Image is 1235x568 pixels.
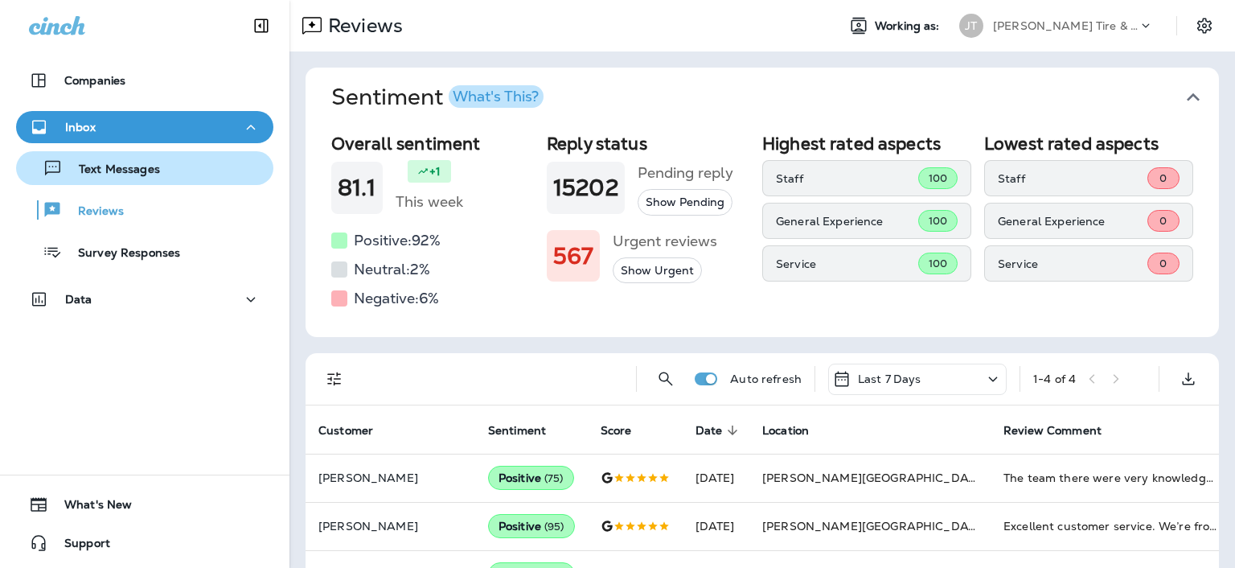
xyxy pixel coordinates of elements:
[683,454,750,502] td: [DATE]
[613,228,717,254] h5: Urgent reviews
[65,121,96,134] p: Inbox
[354,286,439,311] h5: Negative: 6 %
[318,68,1232,127] button: SentimentWhat's This?
[318,424,373,438] span: Customer
[318,423,394,438] span: Customer
[306,127,1219,337] div: SentimentWhat's This?
[776,172,918,185] p: Staff
[1159,171,1167,185] span: 0
[322,14,403,38] p: Reviews
[1033,372,1076,385] div: 1 - 4 of 4
[998,257,1147,270] p: Service
[613,257,702,284] button: Show Urgent
[601,423,653,438] span: Score
[1003,424,1102,438] span: Review Comment
[998,215,1147,228] p: General Experience
[638,160,733,186] h5: Pending reply
[984,134,1193,154] h2: Lowest rated aspects
[776,215,918,228] p: General Experience
[875,19,943,33] span: Working as:
[929,257,947,270] span: 100
[929,171,947,185] span: 100
[695,424,723,438] span: Date
[318,363,351,395] button: Filters
[48,498,132,517] span: What's New
[544,471,564,485] span: ( 75 )
[762,471,987,485] span: [PERSON_NAME][GEOGRAPHIC_DATA]
[762,423,830,438] span: Location
[1159,257,1167,270] span: 0
[63,163,160,178] p: Text Messages
[16,151,273,185] button: Text Messages
[547,134,749,154] h2: Reply status
[354,257,430,282] h5: Neutral: 2 %
[776,257,918,270] p: Service
[1159,214,1167,228] span: 0
[762,519,987,533] span: [PERSON_NAME][GEOGRAPHIC_DATA]
[331,134,534,154] h2: Overall sentiment
[354,228,441,253] h5: Positive: 92 %
[1003,470,1219,486] div: The team there were very knowledgeable and friendly.
[1003,423,1122,438] span: Review Comment
[62,204,124,220] p: Reviews
[1003,518,1219,534] div: Excellent customer service. We’re from out of town and just popped in on a Friday at 3:00pm with ...
[453,89,539,104] div: What's This?
[16,527,273,559] button: Support
[1190,11,1219,40] button: Settings
[858,372,921,385] p: Last 7 Days
[553,175,618,201] h1: 15202
[48,537,110,556] span: Support
[544,520,564,533] span: ( 95 )
[16,64,273,97] button: Companies
[601,424,632,438] span: Score
[553,243,593,270] h1: 567
[683,502,750,550] td: [DATE]
[488,424,546,438] span: Sentiment
[16,235,273,269] button: Survey Responses
[762,134,971,154] h2: Highest rated aspects
[62,246,180,261] p: Survey Responses
[16,193,273,227] button: Reviews
[429,163,441,179] p: +1
[488,423,567,438] span: Sentiment
[16,283,273,315] button: Data
[396,189,463,215] h5: This week
[638,189,732,216] button: Show Pending
[762,424,809,438] span: Location
[318,471,462,484] p: [PERSON_NAME]
[1172,363,1204,395] button: Export as CSV
[488,466,574,490] div: Positive
[239,10,284,42] button: Collapse Sidebar
[695,423,744,438] span: Date
[488,514,575,538] div: Positive
[331,84,544,111] h1: Sentiment
[16,111,273,143] button: Inbox
[338,175,376,201] h1: 81.1
[318,520,462,533] p: [PERSON_NAME]
[449,85,544,108] button: What's This?
[16,488,273,521] button: What's New
[650,363,682,395] button: Search Reviews
[993,19,1138,32] p: [PERSON_NAME] Tire & Auto
[929,214,947,228] span: 100
[64,74,125,87] p: Companies
[65,293,92,306] p: Data
[959,14,983,38] div: JT
[730,372,802,385] p: Auto refresh
[998,172,1147,185] p: Staff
